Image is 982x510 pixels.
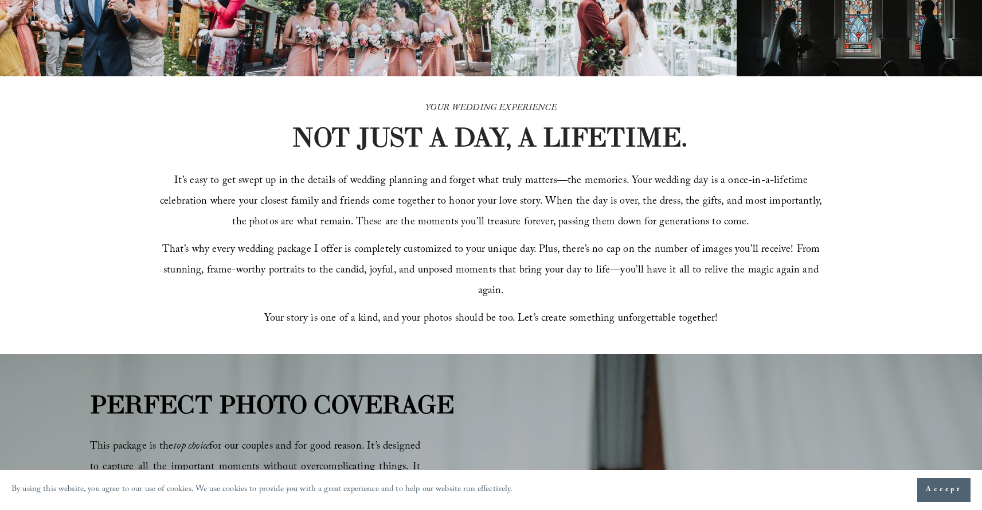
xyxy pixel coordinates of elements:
span: Accept [926,484,962,496]
span: That’s why every wedding package I offer is completely customized to your unique day. Plus, there... [162,242,823,301]
span: Your story is one of a kind, and your photos should be too. Let’s create something unforgettable ... [264,310,718,328]
p: By using this website, you agree to our use of cookies. We use cookies to provide you with a grea... [11,482,513,499]
strong: PERFECT PHOTO COVERAGE [90,389,454,420]
button: Accept [917,478,971,502]
em: YOUR WEDDING EXPERIENCE [425,101,557,116]
span: It’s easy to get swept up in the details of wedding planning and forget what truly matters—the me... [160,173,825,232]
em: top choice [173,438,209,456]
strong: NOT JUST A DAY, A LIFETIME. [292,120,687,154]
